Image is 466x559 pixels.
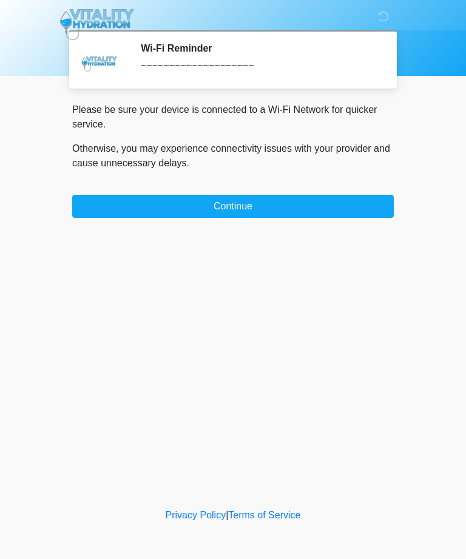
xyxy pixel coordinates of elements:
[81,42,118,79] img: Agent Avatar
[187,158,189,168] span: .
[72,141,394,171] p: Otherwise, you may experience connectivity issues with your provider and cause unnecessary delays
[226,510,228,520] a: |
[166,510,226,520] a: Privacy Policy
[72,195,394,218] button: Continue
[72,103,394,132] p: Please be sure your device is connected to a Wi-Fi Network for quicker service.
[60,9,134,40] img: Vitality Hydration Logo
[228,510,300,520] a: Terms of Service
[141,59,376,73] div: ~~~~~~~~~~~~~~~~~~~~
